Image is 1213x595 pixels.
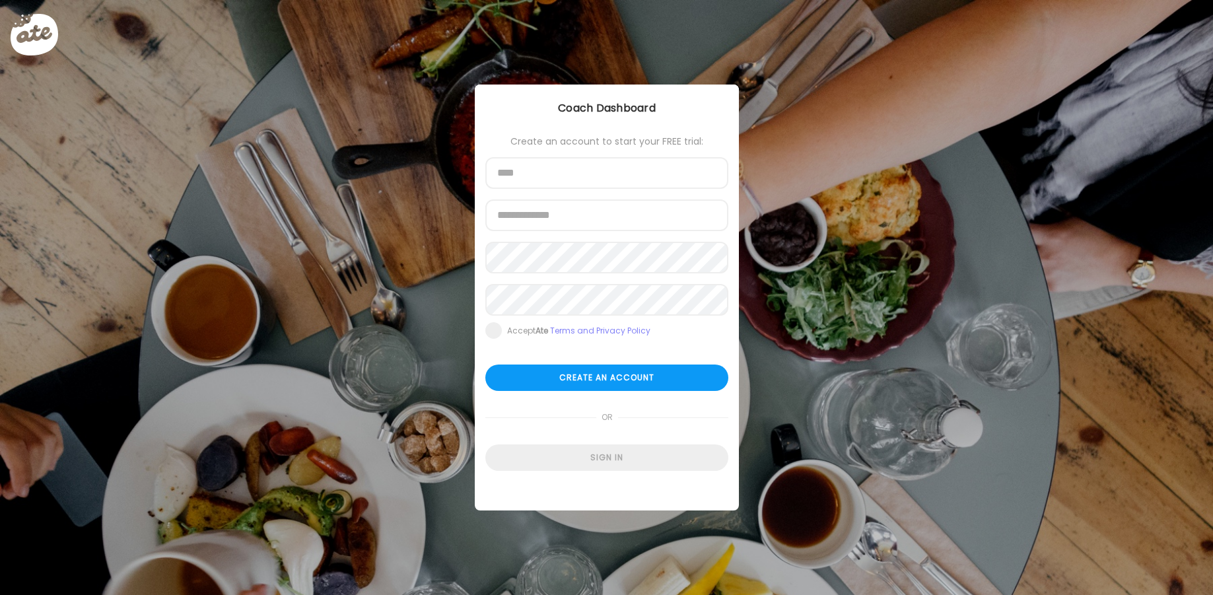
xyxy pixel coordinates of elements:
a: Terms and Privacy Policy [550,325,650,336]
b: Ate [536,325,548,336]
div: Create an account [485,365,728,391]
div: Sign in [485,444,728,471]
div: Coach Dashboard [475,100,739,116]
div: Create an account to start your FREE trial: [485,136,728,147]
span: or [596,404,617,431]
div: Accept [507,326,650,336]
